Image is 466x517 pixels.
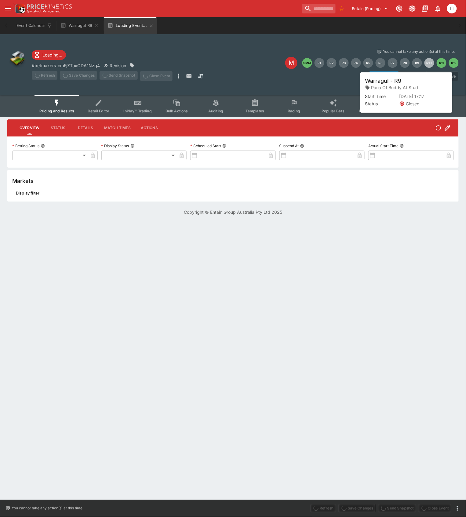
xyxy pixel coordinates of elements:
[437,58,446,68] button: R11
[379,73,396,79] p: Overtype
[136,121,163,135] button: Actions
[359,109,385,113] span: Related Events
[383,49,455,54] p: You cannot take any action(s) at this time.
[322,109,344,113] span: Popular Bets
[175,71,182,81] button: more
[15,121,44,135] button: Overview
[397,109,427,113] span: System Controls
[408,73,424,79] p: Override
[190,143,221,148] p: Scheduled Start
[101,143,129,148] p: Display Status
[32,62,100,69] p: Copy To Clipboard
[27,4,72,9] img: PriceKinetics
[27,10,60,13] img: Sportsbook Management
[99,121,136,135] button: Match Times
[104,17,157,34] button: Loading Event...
[246,109,264,113] span: Templates
[394,3,405,14] button: Connected to PK
[368,143,399,148] p: Actual Start Time
[72,121,99,135] button: Details
[44,121,72,135] button: Status
[35,95,431,117] div: Event type filters
[412,58,422,68] button: R9
[39,109,74,113] span: Pricing and Results
[376,58,385,68] button: R6
[315,58,324,68] button: R1
[327,58,337,68] button: R2
[166,109,188,113] span: Bulk Actions
[12,177,34,184] h5: Markets
[12,506,83,511] p: You cannot take any action(s) at this time.
[302,58,312,68] button: SMM
[388,58,398,68] button: R7
[13,17,56,34] button: Event Calendar
[369,71,459,81] div: Start From
[2,3,13,14] button: open drawer
[12,188,43,198] button: Display filter
[449,58,459,68] button: R12
[348,4,392,13] button: Select Tenant
[279,143,299,148] p: Suspend At
[110,62,126,69] p: Revision
[432,3,443,14] button: Notifications
[400,58,410,68] button: R8
[288,109,300,113] span: Racing
[124,109,152,113] span: InPlay™ Trading
[42,52,62,58] p: Loading...
[447,4,457,13] div: Tala Taufale
[285,57,297,69] div: Edit Meeting
[424,58,434,68] button: R10
[13,2,26,15] img: PriceKinetics Logo
[7,49,27,68] img: other.png
[407,3,418,14] button: Toggle light/dark mode
[420,3,431,14] button: Documentation
[454,505,461,512] button: more
[337,4,347,13] button: No Bookmarks
[363,58,373,68] button: R5
[445,2,459,15] button: Tala Taufale
[437,73,456,79] p: Auto-Save
[302,58,459,68] nav: pagination navigation
[88,109,109,113] span: Detail Editor
[351,58,361,68] button: R4
[208,109,223,113] span: Auditing
[57,17,103,34] button: Warragul R9
[339,58,349,68] button: R3
[12,143,39,148] p: Betting Status
[302,4,336,13] input: search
